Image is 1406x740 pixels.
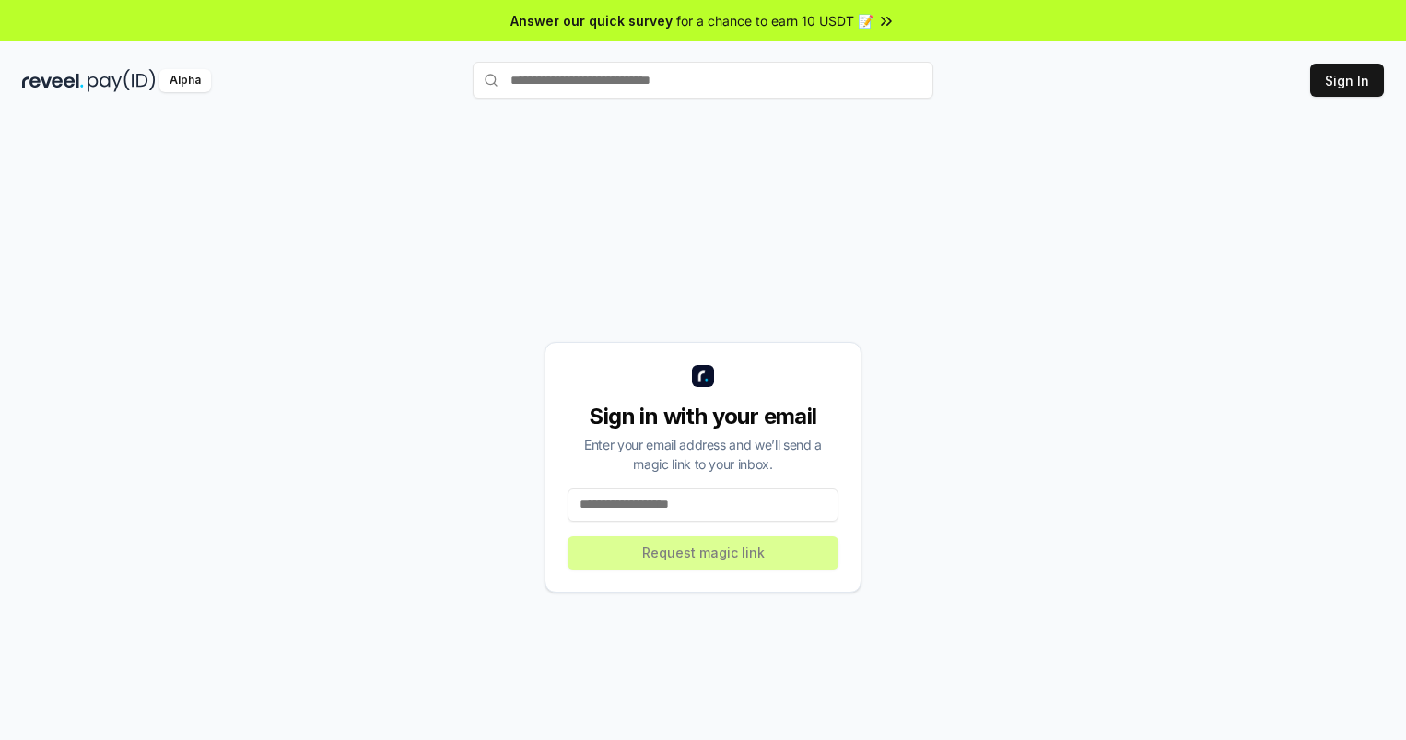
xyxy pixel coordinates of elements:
img: pay_id [88,69,156,92]
div: Sign in with your email [568,402,838,431]
span: Answer our quick survey [510,11,673,30]
img: logo_small [692,365,714,387]
img: reveel_dark [22,69,84,92]
span: for a chance to earn 10 USDT 📝 [676,11,873,30]
div: Alpha [159,69,211,92]
div: Enter your email address and we’ll send a magic link to your inbox. [568,435,838,474]
button: Sign In [1310,64,1384,97]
